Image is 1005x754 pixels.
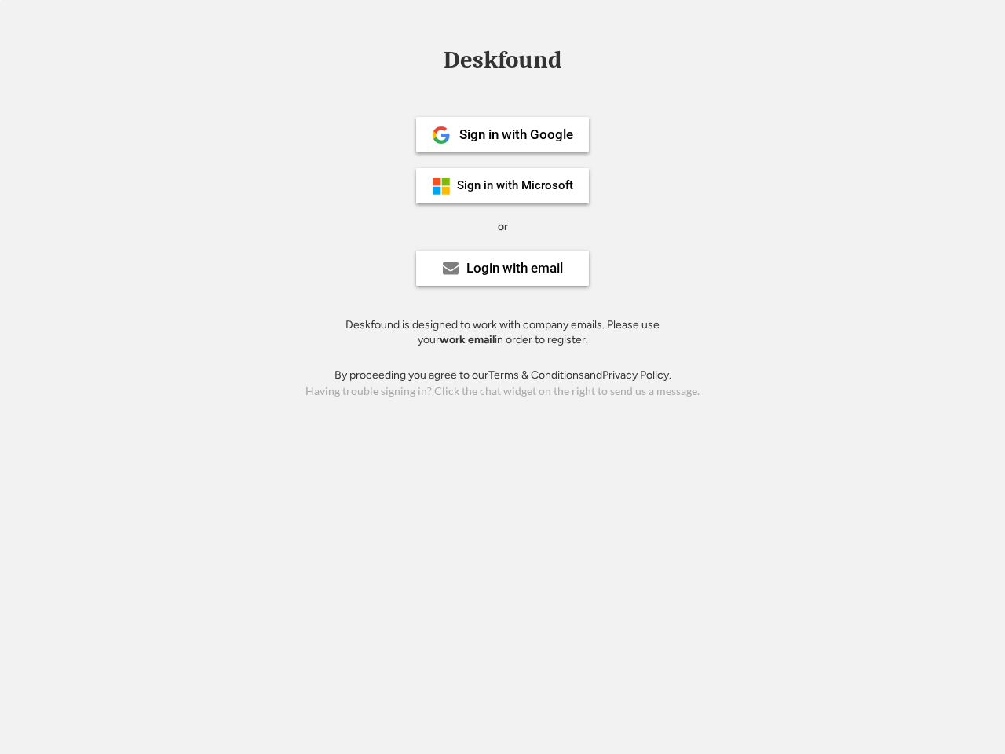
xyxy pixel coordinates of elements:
a: Terms & Conditions [488,368,584,382]
div: Sign in with Google [459,128,573,141]
div: Deskfound is designed to work with company emails. Please use your in order to register. [326,317,679,348]
div: Deskfound [436,48,569,72]
a: Privacy Policy. [602,368,671,382]
img: ms-symbollockup_mssymbol_19.png [432,177,451,196]
div: By proceeding you agree to our and [334,368,671,383]
div: or [498,219,508,235]
div: Login with email [466,262,563,275]
img: 1024px-Google__G__Logo.svg.png [432,126,451,145]
div: Sign in with Microsoft [457,180,573,192]
strong: work email [440,333,495,346]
